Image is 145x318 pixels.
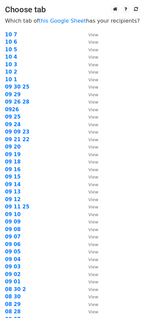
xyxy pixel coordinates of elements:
a: View [82,189,98,195]
small: View [88,189,98,194]
a: View [82,114,98,120]
a: View [82,181,98,187]
small: View [88,47,98,52]
a: 09 03 [5,264,21,270]
a: View [82,204,98,210]
a: View [82,32,98,38]
a: 08 30 [5,294,21,300]
a: 10 5 [5,47,17,53]
a: 09 16 [5,166,21,172]
a: 10 2 [5,69,17,75]
a: 09 11 25 [5,204,29,210]
strong: 09 14 [5,181,21,187]
a: 08 29 [5,301,21,307]
small: View [88,137,98,142]
a: 09 10 [5,211,21,217]
strong: 08 28 [5,309,21,315]
a: 08 30 2 [5,286,26,292]
a: View [82,174,98,180]
a: 09 01 [5,279,21,285]
a: 09 26 28 [5,99,29,105]
p: Which tab of has your recipients? [5,17,140,24]
small: View [88,122,98,127]
a: 09 24 [5,122,21,128]
small: View [88,234,98,239]
a: 10 4 [5,54,17,60]
small: View [88,227,98,232]
small: View [88,212,98,217]
small: View [88,272,98,277]
strong: 10 1 [5,77,17,83]
a: 09 05 [5,249,21,255]
a: View [82,62,98,68]
small: View [88,115,98,120]
strong: 09 09 [5,219,21,225]
small: View [88,85,98,90]
small: View [88,302,98,307]
small: View [88,130,98,135]
a: View [82,234,98,240]
h3: Choose tab [5,5,140,15]
a: 09 08 [5,226,21,232]
a: View [82,39,98,45]
small: View [88,309,98,314]
a: View [82,256,98,262]
a: View [82,264,98,270]
small: View [88,100,98,105]
small: View [88,174,98,179]
small: View [88,242,98,247]
strong: 09 29 [5,92,21,98]
small: View [88,70,98,75]
a: 09 13 [5,189,21,195]
a: View [82,241,98,247]
a: 09 30 25 [5,84,29,90]
a: 09 06 [5,241,21,247]
small: View [88,159,98,164]
a: 09 25 [5,114,21,120]
small: View [88,92,98,97]
a: 09 04 [5,256,21,262]
a: View [82,129,98,135]
a: View [82,271,98,277]
strong: 09 20 [5,144,21,150]
a: View [82,47,98,53]
a: View [82,92,98,98]
a: View [82,122,98,128]
a: 09 15 [5,174,21,180]
small: View [88,167,98,172]
small: View [88,77,98,82]
small: View [88,40,98,45]
strong: 09 21 22 [5,137,29,143]
a: 10 7 [5,32,17,38]
small: View [88,257,98,262]
a: View [82,226,98,232]
a: View [82,69,98,75]
small: View [88,182,98,187]
strong: 09 02 [5,271,21,277]
a: View [82,137,98,143]
a: 10 6 [5,39,17,45]
small: View [88,279,98,284]
a: View [82,211,98,217]
small: View [88,145,98,150]
a: View [82,77,98,83]
a: View [82,99,98,105]
a: View [82,309,98,315]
